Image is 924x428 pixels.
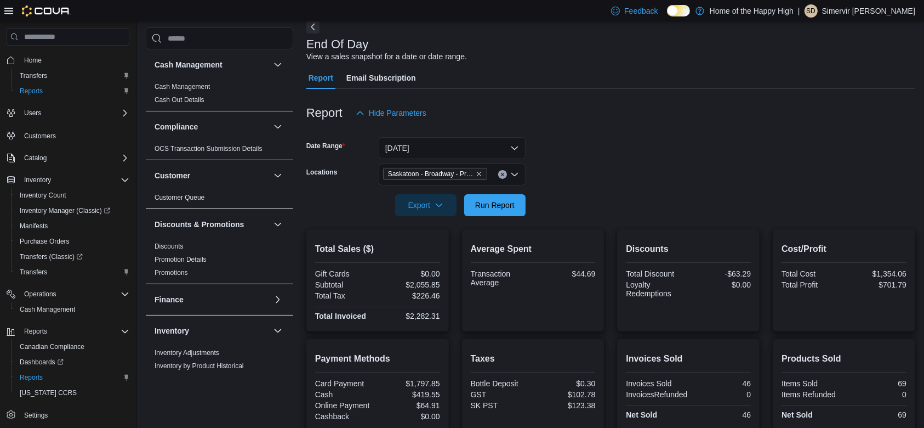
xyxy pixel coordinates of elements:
button: Customers [2,127,134,143]
button: Discounts & Promotions [271,218,284,231]
span: Reports [20,325,129,338]
a: Canadian Compliance [15,340,89,353]
div: $2,282.31 [380,312,440,320]
span: OCS Transaction Submission Details [155,144,263,153]
h3: Compliance [155,121,198,132]
span: Users [24,109,41,117]
div: $102.78 [535,390,595,399]
a: Home [20,54,46,67]
div: Cash [315,390,375,399]
div: Compliance [146,142,293,160]
div: Cashback [315,412,375,421]
span: Hide Parameters [369,108,426,119]
button: Run Report [464,194,526,216]
div: 69 [846,410,906,419]
span: Cash Management [155,82,210,91]
a: Reports [15,85,47,98]
span: Dark Mode [667,16,668,17]
a: OCS Transaction Submission Details [155,145,263,153]
span: Customers [24,132,56,140]
span: Canadian Compliance [20,342,84,351]
div: $701.79 [846,280,906,289]
button: Users [2,105,134,121]
span: Washington CCRS [15,386,129,399]
button: Settings [2,407,134,423]
a: Purchase Orders [15,235,74,248]
button: Catalog [2,150,134,166]
span: Reports [24,327,47,336]
h3: Finance [155,294,184,305]
label: Date Range [306,142,345,150]
div: 0 [846,390,906,399]
div: $64.91 [380,401,440,410]
a: [US_STATE] CCRS [15,386,81,399]
button: Export [395,194,457,216]
h3: Customer [155,170,190,181]
span: Customer Queue [155,193,204,202]
div: $226.46 [380,291,440,300]
span: Settings [20,408,129,422]
a: Customer Queue [155,194,204,201]
span: Inventory [20,173,129,187]
div: Gift Cards [315,269,375,278]
a: Transfers [15,266,52,279]
h2: Invoices Sold [626,352,751,365]
span: Purchase Orders [20,237,70,246]
button: Catalog [20,151,51,165]
div: InvoicesRefunded [626,390,687,399]
button: Reports [11,83,134,99]
button: Cash Management [155,59,269,70]
span: Inventory by Product Historical [155,362,244,370]
div: Discounts & Promotions [146,240,293,284]
button: Finance [155,294,269,305]
button: Reports [20,325,52,338]
a: Transfers [15,69,52,82]
div: $1,797.85 [380,379,440,388]
h3: Discounts & Promotions [155,219,244,230]
h3: Inventory [155,325,189,336]
div: $419.55 [380,390,440,399]
span: Export [402,194,450,216]
button: Transfers [11,68,134,83]
div: Subtotal [315,280,375,289]
span: Transfers [15,69,129,82]
span: Operations [20,288,129,301]
div: Items Sold [782,379,842,388]
p: | [798,4,800,18]
div: Card Payment [315,379,375,388]
span: Discounts [155,242,184,251]
a: Customers [20,129,60,143]
div: Transaction Average [471,269,531,287]
a: Inventory by Product Historical [155,362,244,370]
a: Inventory Manager (Classic) [15,204,115,217]
div: $0.00 [691,280,751,289]
span: Home [24,56,42,65]
button: Finance [271,293,284,306]
div: $1,354.06 [846,269,906,278]
span: Email Subscription [346,67,416,89]
span: Transfers [15,266,129,279]
h2: Cost/Profit [782,243,906,256]
button: Users [20,106,45,120]
div: GST [471,390,531,399]
button: Hide Parameters [351,102,431,124]
a: Transfers (Classic) [15,250,87,263]
span: Purchase Orders [15,235,129,248]
div: Total Profit [782,280,842,289]
a: Cash Management [155,83,210,91]
span: Reports [15,371,129,384]
h2: Average Spent [471,243,596,256]
span: Promotion Details [155,255,207,264]
span: Canadian Compliance [15,340,129,353]
button: Reports [11,370,134,385]
span: Reports [20,373,43,382]
button: Cash Management [11,302,134,317]
p: Home of the Happy High [710,4,794,18]
span: Inventory Manager (Classic) [15,204,129,217]
span: Settings [24,411,48,420]
span: Cash Management [15,303,129,316]
button: Transfers [11,264,134,280]
a: Settings [20,409,52,422]
h2: Taxes [471,352,596,365]
img: Cova [22,5,71,16]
